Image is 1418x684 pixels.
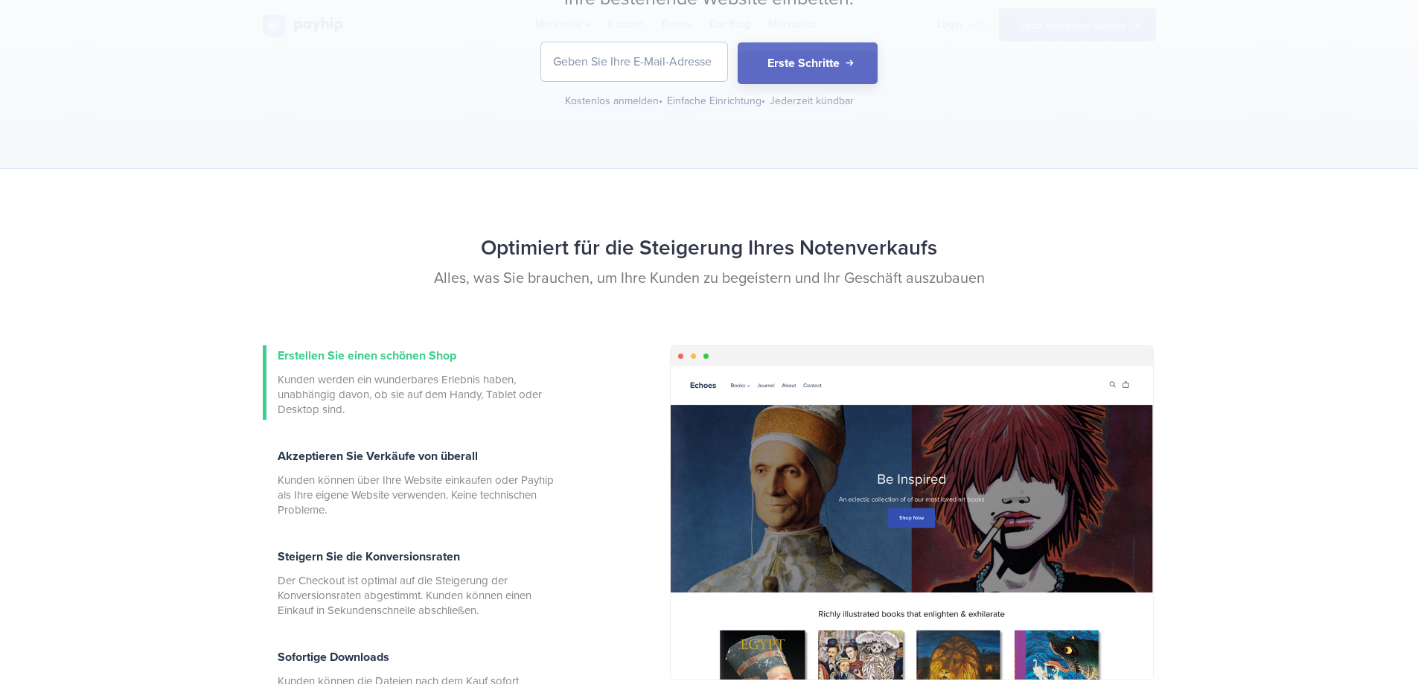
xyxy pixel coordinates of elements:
[738,42,878,84] button: Erste Schritte
[1021,19,1126,32] font: Jetzt kostenlos starten
[937,18,962,31] font: Login
[535,18,582,31] font: Merkmale
[659,95,662,107] font: •
[767,56,840,71] font: Erste Schritte
[278,574,531,617] font: Der Checkout ist optimal auf die Steigerung der Konversionsraten abgestimmt. Kunden können einen ...
[263,15,345,37] img: logo.svg
[263,446,561,520] a: Akzeptieren Sie Verkäufe von überall Kunden können über Ihre Website einkaufen oder Payhip als Ih...
[709,18,750,31] font: Der Blog
[263,345,561,420] a: Erstellen Sie einen schönen Shop Kunden werden ein wunderbares Erlebnis haben, unabhängig davon, ...
[968,18,990,31] font: oder
[565,95,659,107] font: Kostenlos anmelden
[667,95,761,107] font: Einfache Einrichtung
[278,373,542,416] font: Kunden werden ein wunderbares Erlebnis haben, unabhängig davon, ob sie auf dem Handy, Tablet oder...
[607,18,644,31] font: Kunden
[278,348,456,363] font: Erstellen Sie einen schönen Shop
[541,42,727,81] input: Geben Sie Ihre E-Mail-Adresse ein
[278,473,554,517] font: Kunden können über Ihre Website einkaufen oder Payhip als Ihre eigene Website verwenden. Keine te...
[768,18,817,31] font: Marktplatz
[662,18,692,31] font: Preise
[434,269,985,287] font: Alles, was Sie brauchen, um Ihre Kunden zu begeistern und Ihr Geschäft auszubauen
[263,546,561,621] a: Steigern Sie die Konversionsraten Der Checkout ist optimal auf die Steigerung der Konversionsrate...
[770,95,854,107] font: Jederzeit kündbar
[481,235,937,261] font: Optimiert für die Steigerung Ihres Notenverkaufs
[761,95,765,107] font: •
[999,8,1156,42] a: Jetzt kostenlos starten
[278,549,460,564] font: Steigern Sie die Konversionsraten
[278,650,389,665] font: Sofortige Downloads
[278,449,478,464] font: Akzeptieren Sie Verkäufe von überall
